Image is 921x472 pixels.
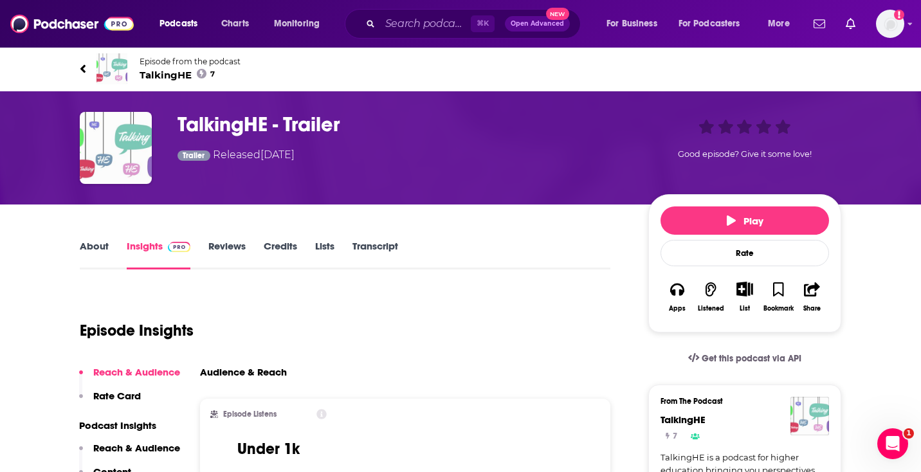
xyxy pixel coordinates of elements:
img: TalkingHE - Trailer [80,112,152,184]
span: Charts [221,15,249,33]
button: open menu [597,14,673,34]
button: Rate Card [79,390,141,413]
div: Listened [698,305,724,313]
button: Show More Button [731,282,758,296]
h2: Episode Listens [223,410,277,419]
a: Lists [315,240,334,269]
a: Transcript [352,240,398,269]
p: Podcast Insights [79,419,180,431]
h1: Episode Insights [80,321,194,340]
svg: Add a profile image [894,10,904,20]
span: More [768,15,790,33]
button: Apps [661,273,694,320]
div: Share [803,305,821,313]
span: Logged in as systemsteam [876,10,904,38]
span: 7 [210,71,215,77]
span: TalkingHE [140,69,241,81]
span: For Business [606,15,657,33]
a: TalkingHEEpisode from the podcastTalkingHE7 [80,53,841,84]
span: 1 [904,428,914,439]
a: Show notifications dropdown [841,13,861,35]
p: Rate Card [93,390,141,402]
span: Good episode? Give it some love! [678,149,812,159]
h3: From The Podcast [661,397,819,406]
span: Podcasts [160,15,197,33]
span: Trailer [183,152,205,159]
a: Show notifications dropdown [808,13,830,35]
button: Bookmark [761,273,795,320]
button: Open AdvancedNew [505,16,570,32]
span: New [546,8,569,20]
button: Show profile menu [876,10,904,38]
h3: Under 1k [237,439,300,458]
span: Play [727,215,763,227]
div: Show More ButtonList [728,273,761,320]
button: open menu [759,14,806,34]
a: TalkingHE [661,413,706,426]
p: Reach & Audience [93,442,180,454]
img: Podchaser Pro [168,242,190,252]
a: 7 [661,431,682,441]
button: Play [661,206,829,235]
input: Search podcasts, credits, & more... [380,14,471,34]
div: Released [DATE] [178,147,295,165]
div: List [740,304,750,313]
button: Listened [694,273,727,320]
button: open menu [670,14,759,34]
div: Bookmark [763,305,794,313]
span: 7 [673,430,677,443]
p: Reach & Audience [93,366,180,378]
img: TalkingHE [790,397,829,435]
h3: Audience & Reach [200,366,287,378]
span: For Podcasters [679,15,740,33]
span: Episode from the podcast [140,57,241,66]
div: Rate [661,240,829,266]
a: Credits [264,240,297,269]
a: Charts [213,14,257,34]
span: ⌘ K [471,15,495,32]
a: Reviews [208,240,246,269]
button: Reach & Audience [79,442,180,466]
button: Share [796,273,829,320]
iframe: Intercom live chat [877,428,908,459]
div: Apps [669,305,686,313]
span: Open Advanced [511,21,564,27]
button: Reach & Audience [79,366,180,390]
img: User Profile [876,10,904,38]
div: Search podcasts, credits, & more... [357,9,593,39]
button: open menu [150,14,214,34]
span: Get this podcast via API [702,353,801,364]
a: Get this podcast via API [678,343,812,374]
button: open menu [265,14,336,34]
img: TalkingHE [96,53,127,84]
img: Podchaser - Follow, Share and Rate Podcasts [10,12,134,36]
h3: TalkingHE - Trailer [178,112,628,137]
span: Monitoring [274,15,320,33]
a: About [80,240,109,269]
a: InsightsPodchaser Pro [127,240,190,269]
